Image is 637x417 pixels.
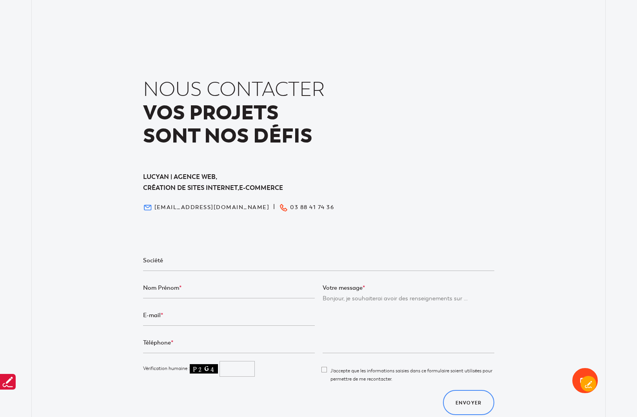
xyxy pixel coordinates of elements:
[143,123,312,149] strong: sont nos défis
[190,364,218,374] img: captcha
[143,251,494,390] form: Formulaire de contact
[143,99,279,126] strong: Vos projets
[143,202,270,212] a: [EMAIL_ADDRESS][DOMAIN_NAME]
[290,205,334,210] span: 03 88 41 74 36
[143,78,325,101] span: Nous Contacter
[143,173,283,192] strong: LUCYAN | AGENCE WEB, CRÉATION DE SITES INTERNET, E-COMMERCE
[456,401,482,405] span: Envoyer
[581,376,596,392] a: Modifier
[323,283,494,293] label: Votre message
[273,201,275,212] div: |
[154,205,270,210] span: [EMAIL_ADDRESS][DOMAIN_NAME]
[279,202,334,212] a: 03 88 41 74 36
[143,364,218,374] label: Vérification humaine :
[330,368,492,382] span: J'accepte que les informations saisies dans ce formulaire soient utilisées pour permettre de me r...
[443,390,494,415] a: Envoyer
